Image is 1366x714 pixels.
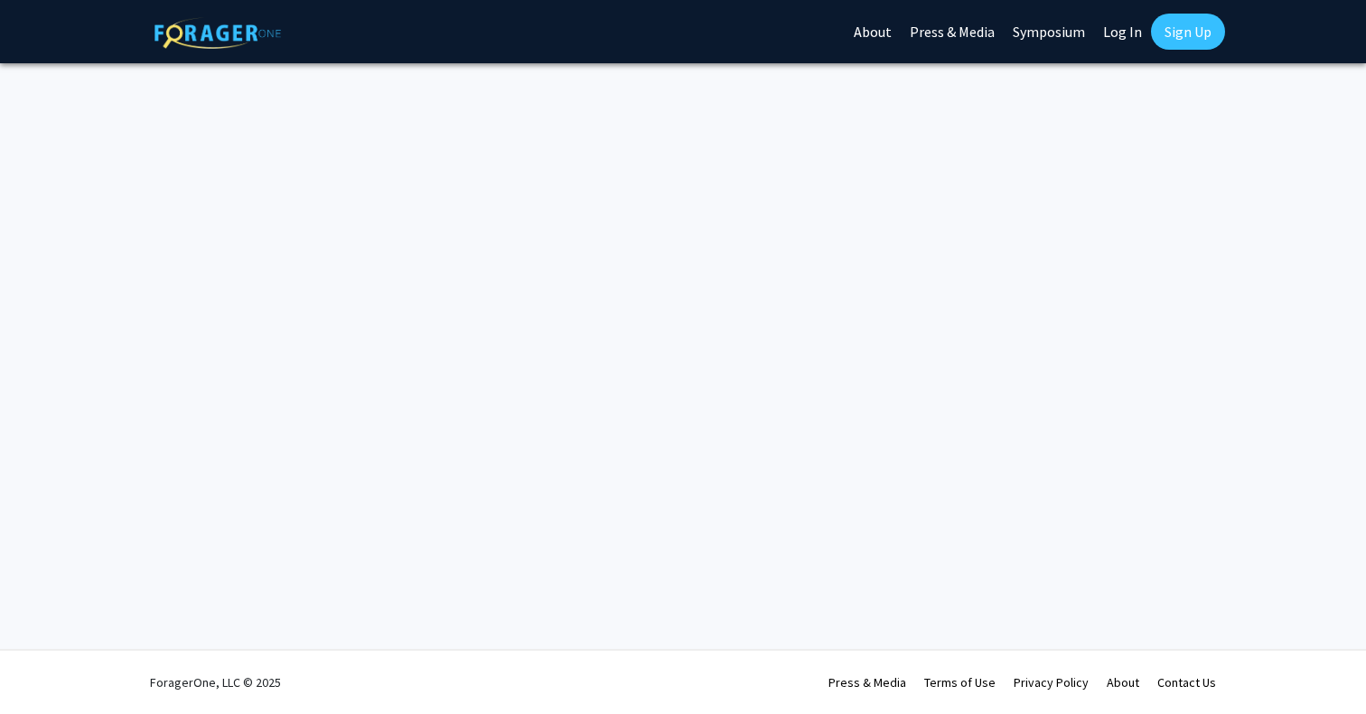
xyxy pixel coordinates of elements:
a: Terms of Use [924,674,996,691]
a: Sign Up [1151,14,1225,50]
div: ForagerOne, LLC © 2025 [150,651,281,714]
a: Press & Media [828,674,906,691]
a: Privacy Policy [1014,674,1089,691]
img: ForagerOne Logo [154,17,281,49]
a: Contact Us [1157,674,1216,691]
a: About [1107,674,1139,691]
